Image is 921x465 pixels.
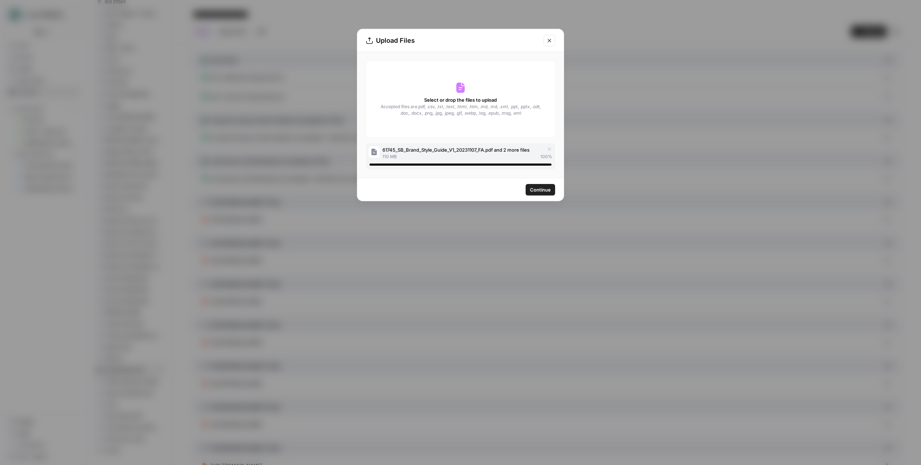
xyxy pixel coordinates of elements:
[424,96,497,103] span: Select or drop the files to upload
[380,103,541,116] span: Accepted files are .pdf, .csv, .txt, .text, .html, .htm, .md, .md, .xml, .ppt, .pptx, .odt, .doc,...
[382,146,530,153] span: 61745_SB_Brand_Style_Guide_V1_20231107_FA.pdf and 2 more files
[530,186,551,193] span: Continue
[540,153,552,160] span: 100 %
[366,36,539,46] div: Upload Files
[382,153,397,160] span: 110 MB
[526,184,555,195] button: Continue
[544,35,555,46] button: Close modal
